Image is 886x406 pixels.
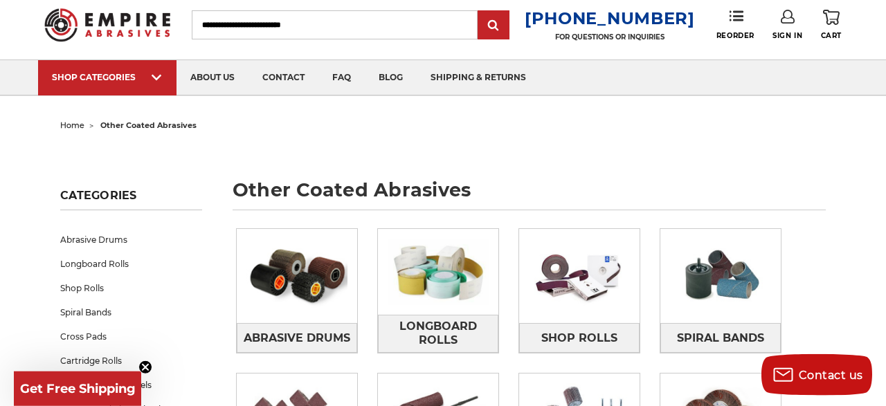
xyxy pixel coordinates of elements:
[237,323,357,352] a: Abrasive Drums
[417,60,540,95] a: shipping & returns
[379,315,498,352] span: Longboard Rolls
[525,8,695,28] a: [PHONE_NUMBER]
[761,354,872,396] button: Contact us
[60,252,201,276] a: Longboard Rolls
[660,323,781,352] a: Spiral Bands
[60,228,201,252] a: Abrasive Drums
[716,31,754,40] span: Reorder
[52,72,163,82] div: SHOP CATEGORIES
[525,33,695,41] p: FOR QUESTIONS OR INQUIRIES
[20,381,136,396] span: Get Free Shipping
[100,120,197,130] span: other coated abrasives
[378,315,498,353] a: Longboard Rolls
[60,300,201,324] a: Spiral Bands
[60,349,201,373] a: Cartridge Rolls
[480,12,507,39] input: Submit
[365,60,417,95] a: blog
[244,326,350,350] span: Abrasive Drums
[519,233,640,319] img: Shop Rolls
[14,371,141,406] div: Get Free ShippingClose teaser
[60,120,84,130] a: home
[519,323,640,352] a: Shop Rolls
[541,326,617,350] span: Shop Rolls
[60,276,201,300] a: Shop Rolls
[60,324,201,349] a: Cross Pads
[772,31,802,40] span: Sign In
[318,60,365,95] a: faq
[60,189,201,210] h5: Categories
[248,60,318,95] a: contact
[716,10,754,39] a: Reorder
[660,233,781,319] img: Spiral Bands
[821,31,842,40] span: Cart
[821,10,842,40] a: Cart
[677,326,764,350] span: Spiral Bands
[138,360,152,374] button: Close teaser
[799,369,863,382] span: Contact us
[233,181,826,210] h1: other coated abrasives
[177,60,248,95] a: about us
[237,233,357,319] img: Abrasive Drums
[378,229,498,315] img: Longboard Rolls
